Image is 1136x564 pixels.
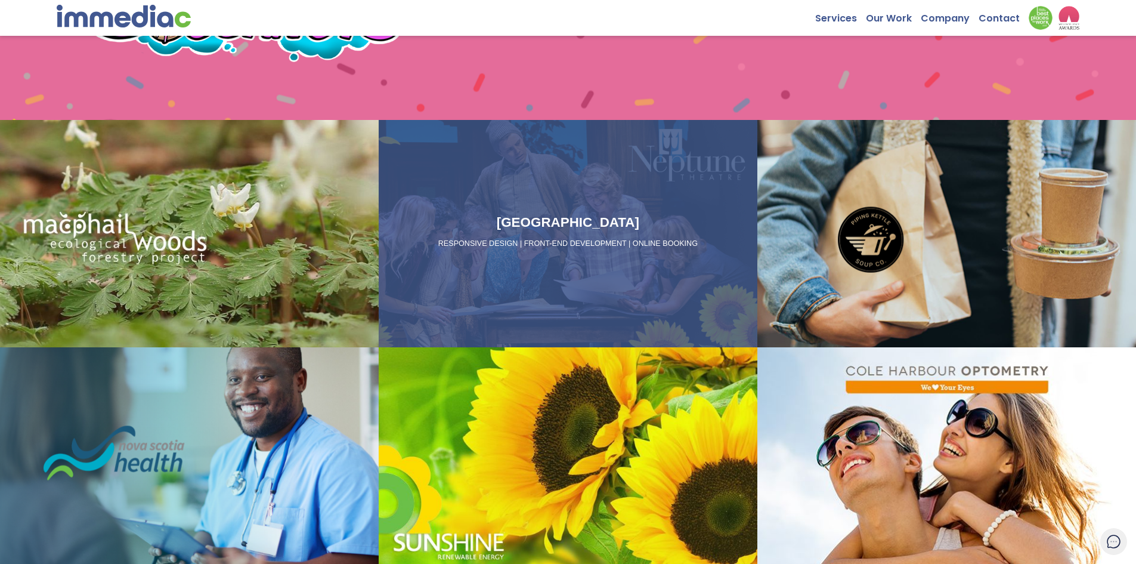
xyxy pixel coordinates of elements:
a: Contact [979,6,1029,24]
a: Company [921,6,979,24]
img: logo2_wea_nobg.webp [1058,6,1079,30]
a: [GEOGRAPHIC_DATA] RESPONSIVE DESIGN | FRONT-END DEVELOPMENT | ONLINE BOOKING [379,120,757,347]
img: Down [1029,6,1053,30]
a: Our Work [866,6,921,24]
img: immediac [57,5,191,27]
p: RESPONSIVE DESIGN | FRONT-END DEVELOPMENT | ONLINE BOOKING [383,239,753,249]
a: Services [815,6,866,24]
h3: [GEOGRAPHIC_DATA] [383,212,753,233]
